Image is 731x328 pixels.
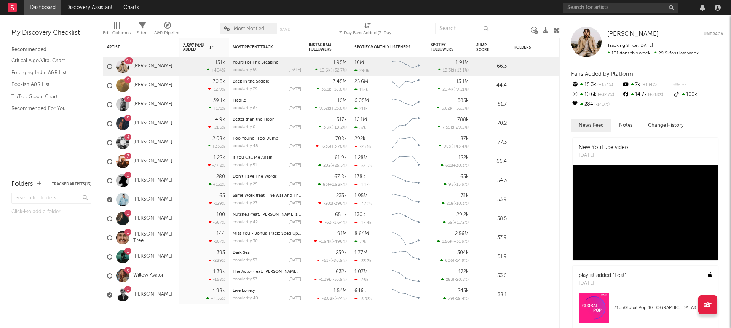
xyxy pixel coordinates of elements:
div: 1.91M [334,231,347,236]
div: Recommended [11,45,91,54]
svg: Chart title [389,171,423,190]
div: -144 [214,231,225,236]
div: popularity: 59 [233,68,258,72]
span: +134 % [640,83,657,87]
a: [PERSON_NAME] [133,101,172,108]
div: Edit Columns [103,29,131,38]
span: 33.1k [321,88,331,92]
div: My Discovery Checklist [11,29,91,38]
span: -1.39k [319,278,331,282]
div: 245k [458,288,469,293]
div: Artist [107,45,164,49]
div: [DATE] [289,220,301,225]
span: 1.56k [442,240,452,244]
svg: Chart title [389,209,423,228]
a: Recommended For You [11,104,84,113]
svg: Chart title [389,190,423,209]
svg: Chart title [389,285,423,304]
a: [PERSON_NAME] [133,215,172,222]
div: 65.1k [335,212,347,217]
div: ( ) [314,239,347,244]
div: 2.56M [455,231,469,236]
span: 909 [444,145,452,149]
div: -25.5k [354,144,372,149]
a: Fragile [233,99,246,103]
div: popularity: 57 [233,258,257,263]
span: 3.9k [323,126,332,130]
button: News Feed [571,119,611,132]
span: 95 [448,183,453,187]
div: -54.7k [354,163,372,168]
div: ( ) [443,296,469,301]
div: 122k [458,155,469,160]
div: Nutshell (feat. Marcus King and Zac Townsend) [233,213,301,217]
span: +32.7 % [332,68,346,73]
div: ( ) [318,201,347,206]
div: +404 % [207,68,225,73]
div: The Actor (feat. Charles Wesley Godwin) [233,270,301,274]
span: 9.52k [319,107,330,111]
div: 37k [354,125,366,130]
div: 53.6 [476,271,507,280]
div: Miss You - Bonus Track; Sped Up Version [233,232,301,236]
input: Search... [435,23,492,34]
span: +31.9 % [453,240,468,244]
div: 1.54M [334,288,347,293]
span: -1.94k [319,240,332,244]
span: 83 [323,183,328,187]
a: Pop-ish A&R List [11,80,84,89]
div: -100 [214,212,225,217]
div: ( ) [317,296,347,301]
a: [PERSON_NAME] [133,82,172,89]
span: 26.4k [442,88,453,92]
svg: Chart title [389,266,423,285]
div: 67.8k [334,174,347,179]
div: Same Work (feat. The War And Treaty) [233,194,301,198]
div: 54.3 [476,176,507,185]
div: +131 % [209,182,225,187]
svg: Chart title [389,152,423,171]
div: [DATE] [289,87,301,91]
span: -201 [323,202,332,206]
div: 7.48M [333,79,347,84]
div: ( ) [438,68,469,73]
div: popularity: 48 [233,144,258,148]
svg: Chart title [389,57,423,76]
div: ( ) [437,106,469,111]
div: [DATE] [289,125,301,129]
div: 44.4 [476,81,507,90]
div: 211k [354,106,368,111]
div: 131k [459,193,469,198]
a: [PERSON_NAME] [133,120,172,127]
div: popularity: 79 [233,87,258,91]
div: 10.6k [571,90,622,100]
div: Fragile [233,99,301,103]
div: Filters [136,19,148,41]
a: [PERSON_NAME] [133,291,172,298]
div: 788k [457,117,469,122]
div: popularity: 30 [233,239,258,244]
div: 58.5 [476,214,507,223]
div: 280 [216,174,225,179]
div: -17.4k [354,220,372,225]
span: 18.3k [443,68,453,73]
div: 77.3 [476,138,507,147]
div: Folders [514,45,571,50]
span: +25.5 % [332,164,346,168]
a: The Actor (feat. [PERSON_NAME]) [233,270,298,274]
div: 6.08M [354,98,369,103]
div: ( ) [437,87,469,92]
a: [PERSON_NAME] [133,158,172,165]
div: -168 % [209,277,225,282]
div: A&R Pipeline [154,19,181,41]
div: 646k [354,288,366,293]
div: Edit Columns [103,19,131,41]
div: 235k [336,193,347,198]
div: ( ) [441,277,469,282]
div: Don't Have The Words [233,175,301,179]
div: ( ) [440,258,469,263]
div: 61.9k [335,155,347,160]
a: [PERSON_NAME] [133,177,172,184]
span: -1.64 % [332,221,346,225]
svg: Chart title [389,228,423,247]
